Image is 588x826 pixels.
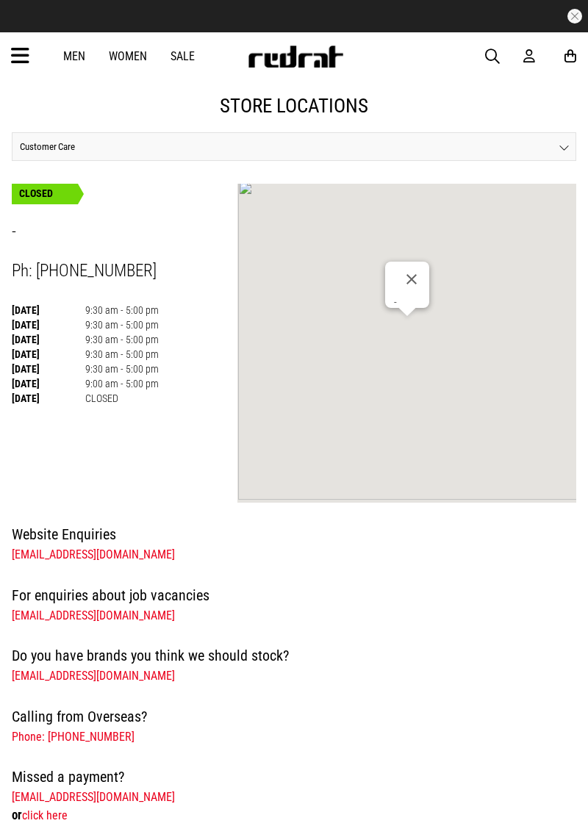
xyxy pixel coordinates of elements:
h3: - [12,221,237,244]
a: click here [22,808,68,822]
a: Women [109,49,147,63]
td: 9:00 am - 5:00 pm [85,376,159,391]
th: [DATE] [12,332,85,347]
td: 9:30 am - 5:00 pm [85,317,159,332]
td: CLOSED [85,391,159,406]
a: [EMAIL_ADDRESS][DOMAIN_NAME] [12,790,175,804]
h4: Do you have brands you think we should stock? [12,644,576,667]
button: Close [394,262,429,297]
a: Phone: [PHONE_NUMBER] [12,730,135,744]
a: [EMAIL_ADDRESS][DOMAIN_NAME] [12,669,175,683]
td: 9:30 am - 5:00 pm [85,347,159,362]
h1: store locations [12,94,576,118]
h3: Customer Care [12,133,576,160]
th: [DATE] [12,317,85,332]
img: Redrat logo [247,46,344,68]
a: [EMAIL_ADDRESS][DOMAIN_NAME] [12,608,175,622]
iframe: Customer reviews powered by Trustpilot [184,9,404,24]
a: [EMAIL_ADDRESS][DOMAIN_NAME] [12,547,175,561]
h4: Calling from Overseas? [12,705,576,728]
th: [DATE] [12,347,85,362]
div: - [394,297,429,308]
th: [DATE] [12,391,85,406]
h4: For enquiries about job vacancies [12,583,576,607]
span: Ph: [PHONE_NUMBER] [12,261,157,281]
th: [DATE] [12,362,85,376]
td: 9:30 am - 5:00 pm [85,332,159,347]
h4: Missed a payment? [12,765,576,789]
div: CLOSED [12,184,78,204]
td: 9:30 am - 5:00 pm [85,303,159,317]
th: [DATE] [12,303,85,317]
th: [DATE] [12,376,85,391]
h4: Website Enquiries [12,522,576,546]
a: Men [63,49,85,63]
td: 9:30 am - 5:00 pm [85,362,159,376]
span: or [12,808,22,822]
a: Sale [171,49,195,63]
